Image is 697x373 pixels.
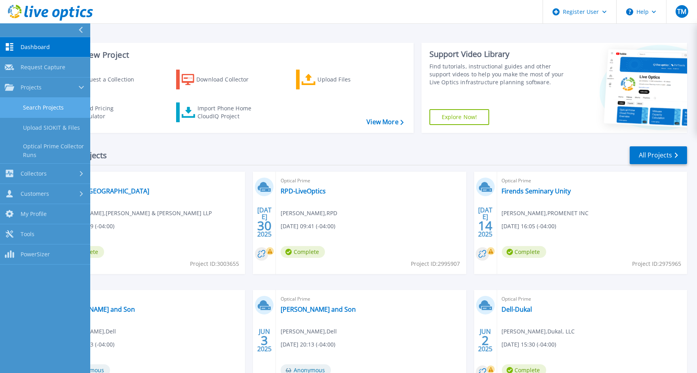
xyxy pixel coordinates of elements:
span: PowerSizer [21,251,50,258]
span: [DATE] 15:30 (-04:00) [502,340,556,349]
span: Request Capture [21,64,65,71]
a: Firends Seminary Unity [502,187,571,195]
span: Optical Prime [60,295,240,303]
span: Tools [21,231,34,238]
span: [PERSON_NAME] , PROMENET INC [502,209,589,218]
span: Optical Prime [281,295,461,303]
a: Upload Files [296,70,384,89]
h3: Start a New Project [56,51,403,59]
a: Dell-Dukal [502,305,532,313]
div: [DATE] 2025 [478,208,493,237]
span: [PERSON_NAME] , Dell [281,327,337,336]
div: [DATE] 2025 [257,208,272,237]
span: Project ID: 2995907 [411,259,460,268]
div: Request a Collection [79,72,142,87]
a: DCRUZ2-[GEOGRAPHIC_DATA] [60,187,149,195]
div: Download Collector [196,72,260,87]
a: [PERSON_NAME] and Son [281,305,356,313]
a: Download Collector [176,70,264,89]
div: Cloud Pricing Calculator [78,104,141,120]
span: 14 [478,222,492,229]
span: 3 [261,337,268,344]
a: All Projects [630,146,687,164]
span: [PERSON_NAME] , RPD [281,209,337,218]
span: Optical Prime [281,176,461,185]
span: 2 [482,337,489,344]
span: Project ID: 2975965 [632,259,681,268]
div: Upload Files [317,72,381,87]
a: RPD-LiveOptics [281,187,326,195]
span: My Profile [21,210,47,218]
span: 30 [257,222,272,229]
a: Request a Collection [56,70,144,89]
span: Dashboard [21,44,50,51]
span: Optical Prime [60,176,240,185]
a: Cloud Pricing Calculator [56,102,144,122]
span: [DATE] 20:13 (-04:00) [281,340,335,349]
span: Projects [21,84,42,91]
span: Customers [21,190,49,197]
div: Support Video Library [429,49,564,59]
span: Complete [281,246,325,258]
span: TM [677,8,686,15]
span: Optical Prime [502,176,682,185]
span: [PERSON_NAME] , [PERSON_NAME] & [PERSON_NAME] LLP [60,209,212,218]
a: View More [367,118,403,126]
a: Explore Now! [429,109,490,125]
div: JUN 2025 [257,326,272,355]
div: Import Phone Home CloudIQ Project [198,104,259,120]
div: Find tutorials, instructional guides and other support videos to help you make the most of your L... [429,62,564,86]
span: [PERSON_NAME] , Dukal, LLC [502,327,575,336]
span: [DATE] 16:05 (-04:00) [502,222,556,231]
div: JUN 2025 [478,326,493,355]
span: [DATE] 09:41 (-04:00) [281,222,335,231]
a: [PERSON_NAME] and Son [60,305,135,313]
span: Optical Prime [502,295,682,303]
span: Collectors [21,170,47,177]
span: Complete [502,246,546,258]
span: Project ID: 3003655 [190,259,239,268]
